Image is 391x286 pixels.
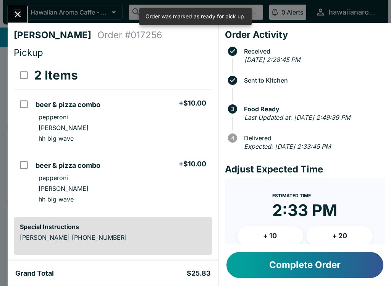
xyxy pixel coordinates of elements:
[39,174,68,182] p: pepperoni
[39,124,89,132] p: [PERSON_NAME]
[244,114,350,121] em: Last Updated at: [DATE] 2:49:39 PM
[179,159,206,169] h5: + $10.00
[240,106,385,112] span: Food Ready
[272,200,337,220] time: 2:33 PM
[36,161,100,170] h5: beer & pizza combo
[14,47,43,58] span: Pickup
[15,269,54,278] h5: Grand Total
[14,62,212,211] table: orders table
[231,135,234,141] text: 4
[39,135,74,142] p: hh big wave
[272,193,311,198] span: Estimated Time
[237,226,304,245] button: + 10
[39,195,74,203] p: hh big wave
[244,56,300,63] em: [DATE] 2:28:45 PM
[240,135,385,141] span: Delivered
[244,143,331,150] em: Expected: [DATE] 2:33:45 PM
[20,223,206,231] h6: Special Instructions
[226,252,383,278] button: Complete Order
[97,29,162,41] h4: Order # 017256
[39,113,68,121] p: pepperoni
[145,10,246,23] div: Order was marked as ready for pick up.
[240,77,385,84] span: Sent to Kitchen
[225,164,385,175] h4: Adjust Expected Time
[14,29,97,41] h4: [PERSON_NAME]
[231,106,234,112] text: 3
[187,269,211,278] h5: $25.83
[34,68,78,83] h3: 2 Items
[39,185,89,192] p: [PERSON_NAME]
[179,99,206,108] h5: + $10.00
[36,100,100,109] h5: beer & pizza combo
[8,6,27,23] button: Close
[225,29,385,41] h4: Order Activity
[240,48,385,55] span: Received
[306,226,373,245] button: + 20
[20,234,206,241] p: [PERSON_NAME] [PHONE_NUMBER]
